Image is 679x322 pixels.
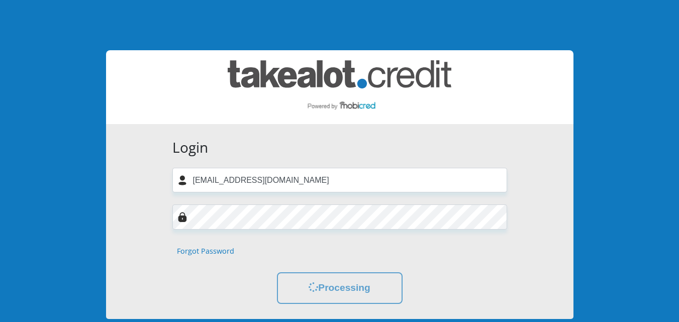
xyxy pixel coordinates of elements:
img: Image [177,212,187,222]
h3: Login [172,139,507,156]
a: Forgot Password [177,246,234,257]
img: takealot_credit logo [228,60,451,114]
button: Processing [277,272,403,304]
img: user-icon image [177,175,187,185]
input: Username [172,168,507,192]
